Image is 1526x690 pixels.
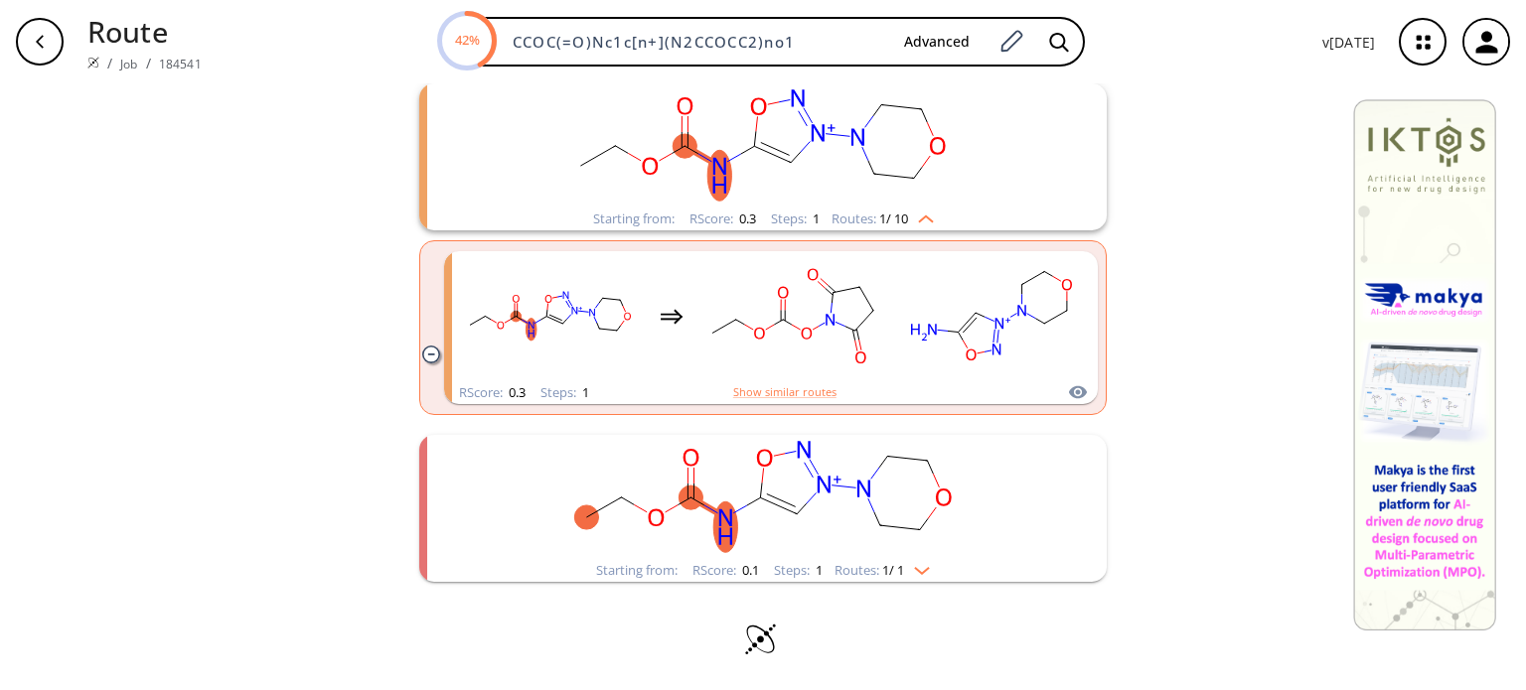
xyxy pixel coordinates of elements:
span: 0.1 [739,561,759,579]
div: Routes: [832,212,934,225]
span: 0.3 [506,383,526,401]
svg: CCOC(=O)Nc1c[n+](N2CCOCC2)no1 [505,83,1021,207]
span: 1 / 10 [879,212,908,225]
div: Starting from: [596,564,678,577]
p: Route [87,10,202,53]
button: Advanced [888,24,986,61]
input: Enter SMILES [501,32,888,52]
div: Steps : [771,212,820,225]
img: Down [904,559,930,575]
div: Steps : [540,386,589,399]
svg: CCOC(=O)Nc1c[n+](N2CCOCC2)no1 [505,435,1021,559]
button: Show similar routes [733,383,837,401]
text: 42% [454,31,479,49]
a: 184541 [159,56,202,72]
div: RScore : [459,386,526,399]
div: Steps : [774,564,823,577]
div: RScore : [689,212,756,225]
span: 1 [813,561,823,579]
img: Banner [1353,99,1496,630]
svg: Nc1c[n+](N2CCOCC2)no1 [902,254,1081,378]
p: v [DATE] [1322,32,1375,53]
div: Routes: [835,564,930,577]
div: RScore : [692,564,759,577]
span: 0.3 [736,209,756,227]
a: Job [120,56,137,72]
li: / [146,53,151,73]
img: Spaya logo [87,57,99,69]
svg: CCOC(=O)ON1C(=O)CCC1=O [703,254,882,378]
img: Up [908,207,934,223]
span: 1 / 1 [882,564,904,577]
span: 1 [579,383,589,401]
li: / [107,53,112,73]
div: Starting from: [593,212,675,225]
svg: CCOC(=O)Nc1c[n+](N2CCOCC2)no1 [461,254,640,378]
span: 1 [810,209,820,227]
